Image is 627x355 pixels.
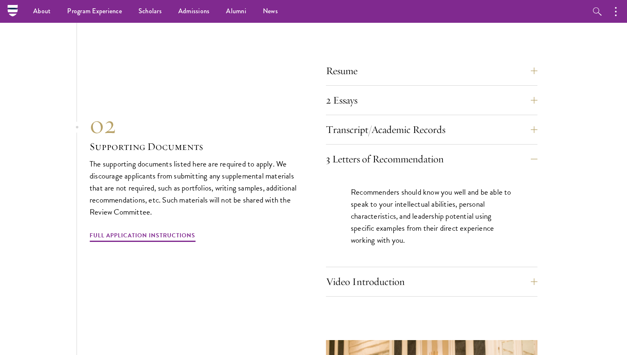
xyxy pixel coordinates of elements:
div: 02 [90,110,301,140]
h3: Supporting Documents [90,140,301,154]
p: The supporting documents listed here are required to apply. We discourage applicants from submitt... [90,158,301,218]
button: 3 Letters of Recommendation [326,149,537,169]
button: Transcript/Academic Records [326,120,537,140]
button: Video Introduction [326,272,537,292]
button: 2 Essays [326,90,537,110]
p: Recommenders should know you well and be able to speak to your intellectual abilities, personal c... [351,186,513,246]
a: Full Application Instructions [90,230,195,243]
button: Resume [326,61,537,81]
